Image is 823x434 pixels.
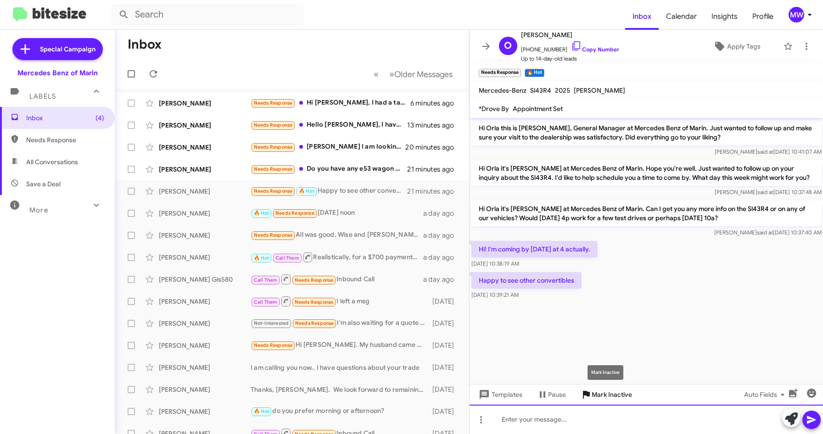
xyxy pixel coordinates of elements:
[251,251,423,263] div: Realistically, for a $700 payment, you would need to look at a car around $55k-60k.
[251,164,407,174] div: Do you have any e53 wagon coming in?
[159,143,251,152] div: [PERSON_NAME]
[573,386,639,403] button: Mark Inactive
[592,386,632,403] span: Mark Inactive
[423,275,462,284] div: a day ago
[704,3,745,30] span: Insights
[17,68,98,78] div: Mercedes Benz of Marin
[479,105,509,113] span: *Drove By
[159,253,251,262] div: [PERSON_NAME]
[429,363,461,372] div: [DATE]
[159,165,251,174] div: [PERSON_NAME]
[374,68,379,80] span: «
[368,65,384,83] button: Previous
[295,299,334,305] span: Needs Response
[254,320,289,326] span: Not-Interested
[471,241,598,257] p: Hi! I'm coming by [DATE] at 4 actually.
[714,189,821,195] span: [PERSON_NAME] [DATE] 10:37:48 AM
[254,342,293,348] span: Needs Response
[40,45,95,54] span: Special Campaign
[471,160,822,186] p: Hi Orla it's [PERSON_NAME] at Mercedes Benz of Marin. Hope you're well. Just wanted to follow up ...
[369,65,458,83] nav: Page navigation example
[159,385,251,394] div: [PERSON_NAME]
[251,406,429,417] div: do you prefer morning or afternoon?
[548,386,566,403] span: Pause
[479,69,521,77] small: Needs Response
[504,39,512,53] span: O
[781,7,813,22] button: MW
[789,7,804,22] div: MW
[407,143,462,152] div: 20 minutes ago
[159,319,251,328] div: [PERSON_NAME]
[159,341,251,350] div: [PERSON_NAME]
[429,385,461,394] div: [DATE]
[251,186,407,196] div: Happy to see other convertibles
[555,86,570,95] span: 2025
[251,208,423,218] div: [DATE] noon
[757,148,773,155] span: said at
[394,69,453,79] span: Older Messages
[389,68,394,80] span: »
[525,69,544,77] small: 🔥 Hot
[407,187,461,196] div: 21 minutes ago
[159,407,251,416] div: [PERSON_NAME]
[29,92,56,100] span: Labels
[251,318,429,328] div: I'm also waiting for a quote on a Bentley
[159,297,251,306] div: [PERSON_NAME]
[659,3,704,30] a: Calendar
[251,230,423,240] div: All was good, Wise and [PERSON_NAME] were great 👍
[128,37,162,52] h1: Inbox
[254,122,293,128] span: Needs Response
[26,157,78,167] span: All Conversations
[694,38,779,55] button: Apply Tags
[254,188,293,194] span: Needs Response
[530,86,551,95] span: Sl43R4
[571,46,619,53] a: Copy Number
[251,340,429,351] div: Hi [PERSON_NAME]. My husband came by [DATE] to check out the cars on the lot. We are interested i...
[275,255,299,261] span: Call Them
[251,363,429,372] div: I am calling you now.. I have questions about your trade
[588,365,623,380] div: Mark Inactive
[429,297,461,306] div: [DATE]
[251,385,429,394] div: Thanks, [PERSON_NAME]. We look forward to remaining in contact with you as you get closer to your...
[159,121,251,130] div: [PERSON_NAME]
[254,100,293,106] span: Needs Response
[477,386,522,403] span: Templates
[757,189,773,195] span: said at
[254,277,278,283] span: Call Them
[745,3,781,30] a: Profile
[625,3,659,30] a: Inbox
[423,231,462,240] div: a day ago
[254,299,278,305] span: Call Them
[29,206,48,214] span: More
[521,54,619,63] span: Up to 14-day-old leads
[423,209,462,218] div: a day ago
[727,38,761,55] span: Apply Tags
[251,98,410,108] div: Hi [PERSON_NAME], I had a talk with [PERSON_NAME] your sales person couple of months ego, I found...
[251,120,407,130] div: Hello [PERSON_NAME], I have written [PERSON_NAME] but not heard back from him. We are interested ...
[470,386,530,403] button: Templates
[513,105,563,113] span: Appointment Set
[275,210,314,216] span: Needs Response
[254,166,293,172] span: Needs Response
[111,4,304,26] input: Search
[254,255,269,261] span: 🔥 Hot
[471,120,822,145] p: Hi Orla this is [PERSON_NAME], General Manager at Mercedes Benz of Marin. Just wanted to follow u...
[737,386,795,403] button: Auto Fields
[521,29,619,40] span: [PERSON_NAME]
[407,121,461,130] div: 13 minutes ago
[159,209,251,218] div: [PERSON_NAME]
[299,188,314,194] span: 🔥 Hot
[423,253,462,262] div: a day ago
[429,341,461,350] div: [DATE]
[429,319,461,328] div: [DATE]
[295,320,334,326] span: Needs Response
[159,275,251,284] div: [PERSON_NAME] Gls580
[407,165,461,174] div: 21 minutes ago
[254,408,269,414] span: 🔥 Hot
[471,272,582,289] p: Happy to see other convertibles
[714,229,821,236] span: [PERSON_NAME] [DATE] 10:37:40 AM
[95,113,104,122] span: (4)
[251,295,429,307] div: I left a msg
